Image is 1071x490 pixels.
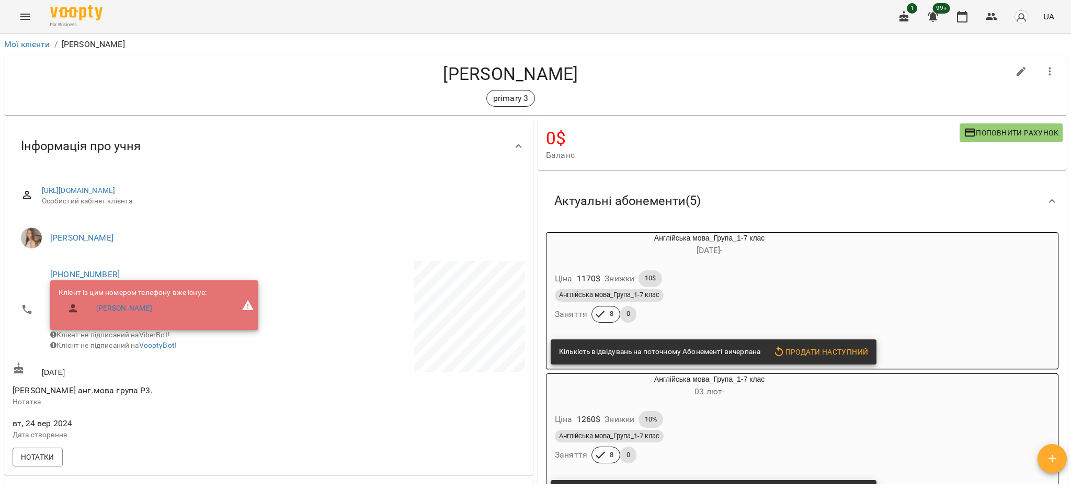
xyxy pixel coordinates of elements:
span: 99+ [933,3,950,14]
span: [DATE] - [697,245,723,255]
span: 8 [603,450,620,460]
span: Клієнт не підписаний на ViberBot! [50,331,170,339]
h6: Знижки [605,271,634,286]
span: 10% [639,415,663,424]
a: [URL][DOMAIN_NAME] [42,186,116,195]
span: [PERSON_NAME] анг.мова група Р3. [13,385,153,395]
button: Нотатки [13,448,63,466]
span: Англійська мова_Група_1-7 клас [555,290,664,300]
div: [DATE] [10,360,269,380]
button: UA [1039,7,1058,26]
div: Актуальні абонементи(5) [538,174,1067,228]
span: Англійська мова_Група_1-7 клас [555,431,664,441]
div: Англійська мова_Група_1-7 клас [546,374,872,399]
p: primary 3 [493,92,528,105]
div: Інформація про учня [4,119,533,173]
div: primary 3 [486,90,535,107]
li: / [54,38,58,51]
button: Menu [13,4,38,29]
a: [PERSON_NAME] [96,303,152,314]
span: 03 лют - [694,386,724,396]
p: [PERSON_NAME] [62,38,125,51]
span: UA [1043,11,1054,22]
h6: Ціна [555,271,573,286]
a: VooptyBot [139,341,175,349]
span: 1 [907,3,917,14]
p: Дата створення [13,430,267,440]
p: 1170 $ [577,272,601,285]
img: Франчук Діана [21,227,42,248]
ul: Клієнт із цим номером телефону вже існує: [59,288,207,323]
a: [PERSON_NAME] [50,233,113,243]
span: For Business [50,21,102,28]
span: Нотатки [21,451,54,463]
button: Поповнити рахунок [960,123,1063,142]
div: Англійська мова_Група_1-7 клас [546,233,872,258]
span: Інформація про учня [21,138,141,154]
h6: Заняття [555,448,587,462]
span: 0 [620,450,636,460]
p: 1260 $ [577,413,601,426]
span: Актуальні абонементи ( 5 ) [554,193,701,209]
button: Продати наступний [769,343,872,361]
img: Voopty Logo [50,5,102,20]
span: Продати наступний [773,346,868,358]
img: avatar_s.png [1014,9,1029,24]
h4: [PERSON_NAME] [13,63,1009,85]
h6: Ціна [555,412,573,427]
span: 10$ [639,274,662,283]
h4: 0 $ [546,128,960,149]
span: 0 [620,309,636,318]
span: 8 [603,309,620,318]
a: Мої клієнти [4,39,50,49]
span: вт, 24 вер 2024 [13,417,267,430]
span: Поповнити рахунок [964,127,1058,139]
span: Особистий кабінет клієнта [42,196,517,207]
h6: Знижки [605,412,634,427]
button: Англійська мова_Група_1-7 клас[DATE]- Ціна1170$Знижки10$Англійська мова_Група_1-7 класЗаняття80 [546,233,872,335]
span: Клієнт не підписаний на ! [50,341,177,349]
a: [PHONE_NUMBER] [50,269,120,279]
span: Баланс [546,149,960,162]
h6: Заняття [555,307,587,322]
div: Кількість відвідувань на поточному Абонементі вичерпана [559,343,760,361]
nav: breadcrumb [4,38,1067,51]
button: Англійська мова_Група_1-7 клас03 лют- Ціна1260$Знижки10%Англійська мова_Група_1-7 класЗаняття80 [546,374,872,476]
p: Нотатка [13,397,267,407]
